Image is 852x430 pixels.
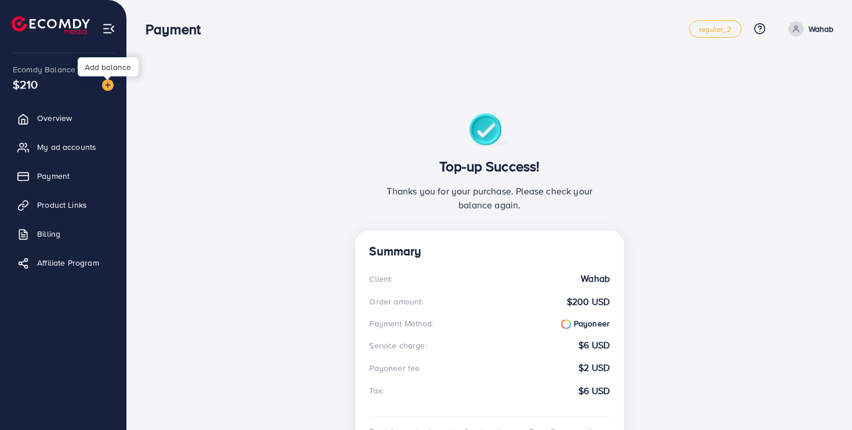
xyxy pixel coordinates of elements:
[37,257,99,269] span: Affiliate Program
[369,158,610,175] h3: Top-up Success!
[808,22,833,36] p: Wahab
[561,318,610,329] strong: Payoneer
[9,106,118,130] a: Overview
[369,273,392,285] div: Client:
[12,16,90,34] img: logo
[37,170,70,182] span: Payment
[9,135,118,159] a: My ad accounts
[469,113,510,149] img: success
[9,164,118,188] a: Payment
[689,20,741,38] a: regular_2
[578,361,610,374] strong: $2 USD
[9,251,118,274] a: Affiliate Program
[102,79,114,91] img: image
[578,339,610,352] strong: $6 USD
[13,64,75,75] span: Ecomdy Balance
[102,22,115,35] img: menu
[37,199,87,211] span: Product Links
[145,21,210,38] h3: Payment
[369,340,427,351] div: Service charge:
[803,378,843,421] iframe: Chat
[578,384,610,398] strong: $6 USD
[9,193,118,216] a: Product Links
[37,228,60,240] span: Billing
[567,295,610,308] strong: $200 USD
[369,244,610,259] h4: Summary
[37,112,72,124] span: Overview
[369,296,423,307] div: Order amount:
[13,76,38,93] span: $210
[581,272,610,285] strong: Wahab
[369,318,434,329] div: Payment Method:
[369,362,420,374] div: Payoneer fee
[699,25,731,33] span: regular_2
[37,141,96,153] span: My ad accounts
[369,184,610,212] p: Thanks you for your purchase. Please check your balance again.
[9,222,118,245] a: Billing
[78,57,139,76] div: Add balance
[561,319,570,329] img: payoneer
[784,21,833,36] a: Wahab
[369,385,384,396] div: Tax:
